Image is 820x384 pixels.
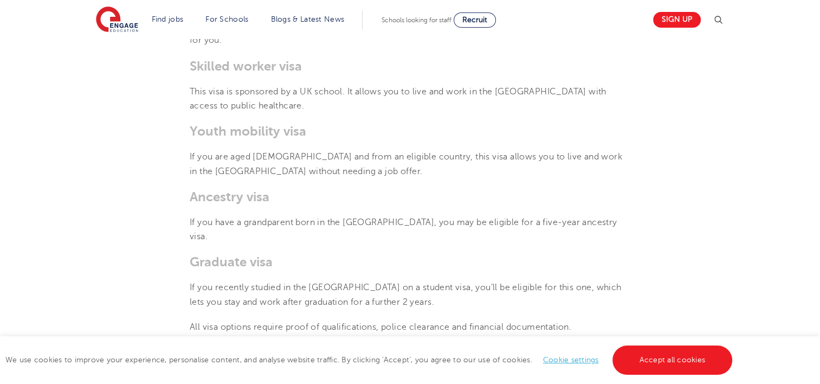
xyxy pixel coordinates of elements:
[190,152,622,176] span: If you are aged [DEMOGRAPHIC_DATA] and from an eligible country, this visa allows you to live and...
[382,16,451,24] span: Schools looking for staff
[190,124,306,139] b: Youth mobility visa
[190,283,621,306] span: If you recently studied in the [GEOGRAPHIC_DATA] on a student visa, you’ll be eligible for this o...
[190,189,269,204] b: Ancestry visa
[653,12,701,28] a: Sign up
[190,254,273,270] b: Graduate visa
[205,15,248,23] a: For Schools
[454,12,496,28] a: Recruit
[462,16,487,24] span: Recruit
[543,356,599,364] a: Cookie settings
[190,322,571,332] span: All visa options require proof of qualifications, police clearance and financial documentation.
[96,7,138,34] img: Engage Education
[152,15,184,23] a: Find jobs
[190,217,617,241] span: If you have a grandparent born in the [GEOGRAPHIC_DATA], you may be eligible for a five-year ance...
[612,345,733,375] a: Accept all cookies
[190,59,302,74] b: Skilled worker visa
[271,15,345,23] a: Blogs & Latest News
[190,87,606,111] span: This visa is sponsored by a UK school. It allows you to live and work in the [GEOGRAPHIC_DATA] wi...
[5,356,735,364] span: We use cookies to improve your experience, personalise content, and analyse website traffic. By c...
